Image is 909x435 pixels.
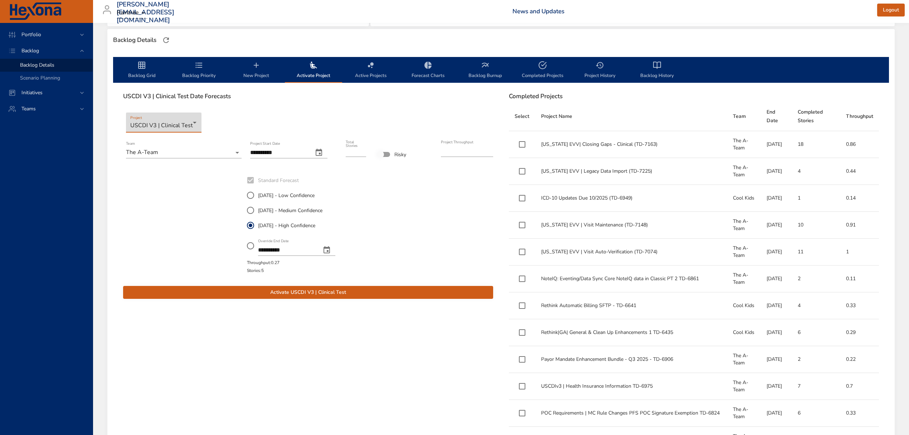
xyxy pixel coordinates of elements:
button: change date [318,242,335,259]
td: USCDIv3 | Health Insurance Information TD-6975 [535,373,727,400]
td: 0.33 [840,292,879,319]
span: Backlog Grid [117,61,166,80]
button: Activate USCDI V3 | Clinical Test [123,286,493,299]
td: 0.14 [840,185,879,212]
td: 6 [792,400,840,427]
span: Throughput: 0.27 [247,260,279,266]
td: NoteIQ: Eventing/Data Sync Core NoteIQ data in Classic PT 2 TD-6861 [535,266,727,292]
label: Project Throughput [441,140,473,144]
td: [DATE] [761,400,792,427]
th: Select [509,102,535,131]
span: Backlog History [633,61,681,80]
span: Teams [16,105,42,112]
td: [US_STATE] EVV| Closing Gaps - Clinical (TD-7163) [535,131,727,158]
div: USCDI V3 | Clinical Test [126,113,201,133]
td: [DATE] [761,158,792,185]
div: Backlog Details [111,34,159,46]
td: 1 [840,239,879,266]
div: The A-Team [126,147,242,158]
td: Cool Kids [727,292,761,319]
td: Cool Kids [727,185,761,212]
a: News and Updates [512,7,564,15]
span: Activate Project [289,61,338,80]
td: [DATE] [761,266,792,292]
span: Backlog Burnup [461,61,510,80]
td: [US_STATE] EVV | Visit Maintenance (TD-7148) [535,212,727,239]
span: Forecast Charts [404,61,452,80]
label: Total Stories [346,140,361,148]
td: Rethink Automatic Billing SFTP - TD-6641 [535,292,727,319]
span: Project History [575,61,624,80]
span: Standard Forecast [258,177,299,184]
h6: Completed Projects [509,93,879,100]
td: 4 [792,158,840,185]
span: Stories: 5 [247,268,264,273]
td: The A-Team [727,373,761,400]
td: POC Requirements | MC Rule Changes PFS POC Signature Exemption TD-6824 [535,400,727,427]
td: 7 [792,373,840,400]
td: Rethink|GA| General & Clean Up Enhancements 1 TD-6435 [535,319,727,346]
button: change date [310,144,327,161]
td: 0.22 [840,346,879,373]
td: The A-Team [727,131,761,158]
div: Raintree [117,7,147,19]
span: Logout [883,6,899,15]
td: The A-Team [727,266,761,292]
td: The A-Team [727,212,761,239]
span: Backlog [16,47,45,54]
td: 4 [792,292,840,319]
th: Project Name [535,102,727,131]
td: [US_STATE] EVV | Legacy Data Import (TD-7225) [535,158,727,185]
label: Team [126,142,135,146]
span: Completed Projects [518,61,567,80]
td: [DATE] [761,131,792,158]
td: The A-Team [727,400,761,427]
td: [DATE] [761,239,792,266]
td: ICD-10 Updates Due 10/2025 (TD-6949) [535,185,727,212]
td: The A-Team [727,158,761,185]
td: [DATE] [761,373,792,400]
td: 6 [792,319,840,346]
td: 10 [792,212,840,239]
h6: USCDI V3 | Clinical Test Date Forecasts [123,93,493,100]
img: Hexona [9,3,62,20]
td: 11 [792,239,840,266]
td: 0.29 [840,319,879,346]
td: 0.91 [840,212,879,239]
td: 2 [792,346,840,373]
td: Payor Mandate Enhancement Bundle - Q3 2025 - TD-6906 [535,346,727,373]
td: Cool Kids [727,319,761,346]
h3: [PERSON_NAME][EMAIL_ADDRESS][DOMAIN_NAME] [117,1,174,24]
td: The A-Team [727,346,761,373]
td: 1 [792,185,840,212]
th: Team [727,102,761,131]
td: [US_STATE] EVV | Visit Auto-Verification (TD-7074) [535,239,727,266]
th: Throughput [840,102,879,131]
span: [DATE] - Low Confidence [258,192,315,199]
input: Override End Datechange date [258,244,315,256]
td: 0.86 [840,131,879,158]
span: [DATE] - High Confidence [258,222,315,229]
div: StandardForecast [247,188,341,259]
label: Override End Date [258,239,289,243]
td: The A-Team [727,239,761,266]
td: 18 [792,131,840,158]
td: 0.11 [840,266,879,292]
td: 2 [792,266,840,292]
span: Activate USCDI V3 | Clinical Test [129,288,487,297]
td: [DATE] [761,212,792,239]
td: 0.33 [840,400,879,427]
label: Project Start Date [250,142,280,146]
span: Backlog Priority [175,61,223,80]
td: [DATE] [761,319,792,346]
span: Backlog Details [20,62,54,68]
div: backlog-tab [113,57,889,83]
span: Portfolio [16,31,47,38]
span: Risky [394,151,406,158]
th: Completed Stories [792,102,840,131]
span: Initiatives [16,89,48,96]
span: New Project [232,61,281,80]
button: Logout [877,4,905,17]
span: [DATE] - Medium Confidence [258,207,322,214]
td: [DATE] [761,292,792,319]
